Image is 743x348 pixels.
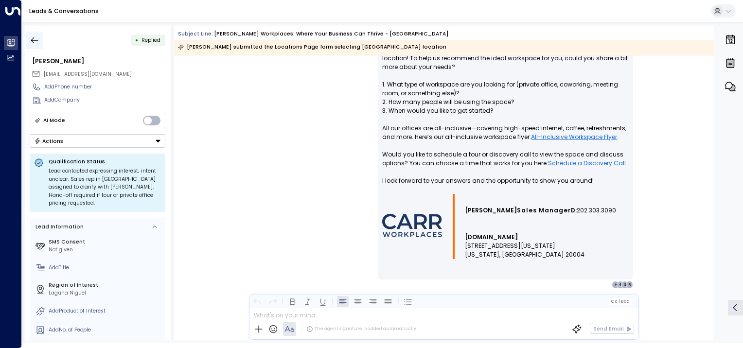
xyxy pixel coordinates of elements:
div: Signature [382,194,629,259]
div: 4 [617,281,624,289]
div: R [626,281,634,289]
label: SMS Consent [49,238,162,246]
span: [STREET_ADDRESS][US_STATE] [US_STATE], [GEOGRAPHIC_DATA] 20004 [465,242,584,259]
div: Not given [49,246,162,254]
div: S [621,281,629,289]
div: A [612,281,619,289]
span: Sales Manager [517,206,571,215]
span: Replied [142,36,160,44]
div: [PERSON_NAME] [32,57,165,66]
span: 202.303.3090 [577,206,616,215]
div: Lead Information [33,223,84,231]
a: All-Inclusive Workspace Flyer [531,133,617,141]
span: Cc Bcc [611,299,629,304]
p: Qualification Status [49,158,161,165]
div: Button group with a nested menu [30,134,165,148]
span: rh.analyst@gmail.com [44,70,132,78]
img: AIorK4wmdUJwxG-Ohli4_RqUq38BnJAHKKEYH_xSlvu27wjOc-0oQwkM4SVe9z6dKjMHFqNbWJnNn1sJRSAT [382,214,442,237]
p: Hi [PERSON_NAME], Thank you for your interest in [PERSON_NAME] Workplaces’ [GEOGRAPHIC_DATA] loca... [382,28,629,194]
a: [DOMAIN_NAME] [465,233,518,242]
button: Cc|Bcc [608,298,632,305]
a: Schedule a Discovery Call [548,159,626,168]
button: Actions [30,134,165,148]
span: | [618,299,619,304]
div: Lead contacted expressing interest; intent unclear. Sales rep in [GEOGRAPHIC_DATA] assigned to cl... [49,167,161,208]
button: Redo [266,296,278,307]
div: AddProduct of Interest [49,307,162,315]
button: Undo [251,296,263,307]
span: D: [571,206,577,215]
div: AddTitle [49,264,162,272]
div: [PERSON_NAME] submitted the Locations Page form selecting [GEOGRAPHIC_DATA] location [178,42,446,52]
span: [PERSON_NAME] [465,206,517,215]
label: Region of Interest [49,281,162,289]
div: • [135,34,139,47]
div: Laguna Niguel [49,289,162,297]
div: [PERSON_NAME] Workplaces: Where Your Business Can Thrive - [GEOGRAPHIC_DATA] [214,30,449,38]
div: AddNo. of People [49,326,162,334]
div: The agent signature is added automatically [306,326,416,332]
div: AddPhone number [44,83,165,91]
span: Subject Line: [178,30,213,37]
div: AI Mode [43,116,65,125]
span: [EMAIL_ADDRESS][DOMAIN_NAME] [44,70,132,78]
div: Actions [34,138,64,144]
div: AddCompany [44,96,165,104]
a: Leads & Conversations [29,7,99,15]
